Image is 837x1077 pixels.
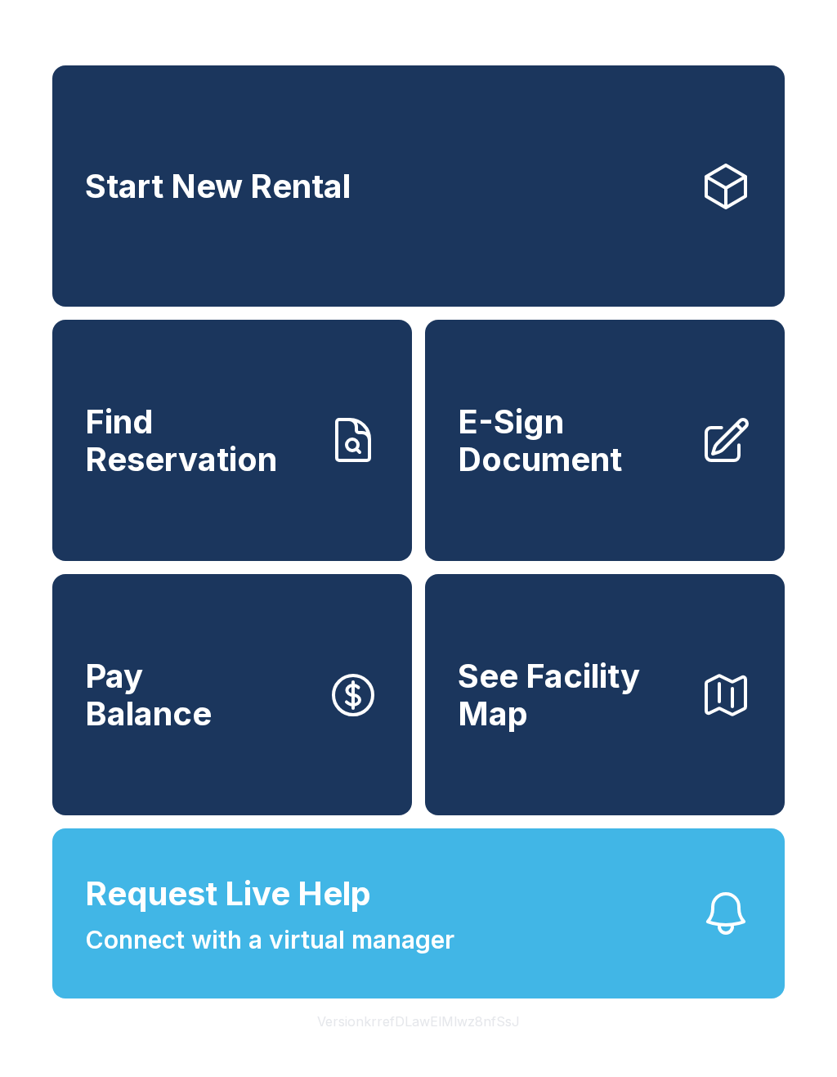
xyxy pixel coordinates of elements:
[85,869,371,918] span: Request Live Help
[425,320,785,561] a: E-Sign Document
[85,657,212,732] span: Pay Balance
[304,998,533,1044] button: VersionkrrefDLawElMlwz8nfSsJ
[52,574,412,815] button: PayBalance
[52,65,785,307] a: Start New Rental
[85,168,351,205] span: Start New Rental
[458,403,687,478] span: E-Sign Document
[458,657,687,732] span: See Facility Map
[425,574,785,815] button: See Facility Map
[52,828,785,998] button: Request Live HelpConnect with a virtual manager
[85,922,454,958] span: Connect with a virtual manager
[52,320,412,561] a: Find Reservation
[85,403,314,478] span: Find Reservation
